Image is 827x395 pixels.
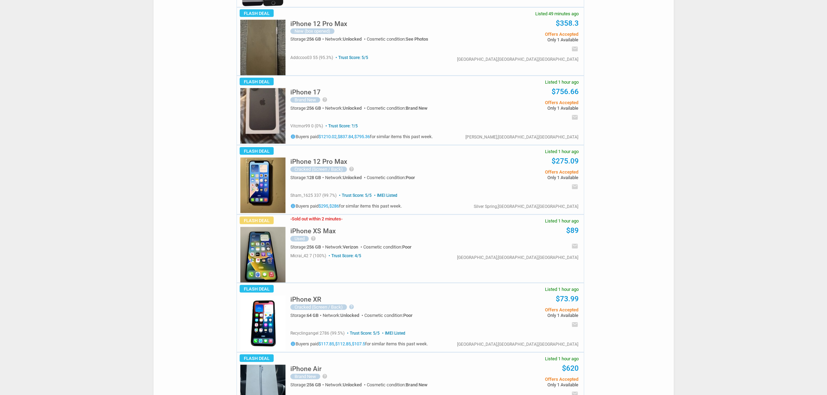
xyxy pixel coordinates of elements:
[545,80,579,84] span: Listed 1 hour ago
[290,365,322,372] h5: iPhone Air
[571,321,578,328] i: email
[354,134,370,140] a: $795.36
[545,219,579,223] span: Listed 1 hour ago
[535,11,579,16] span: Listed 49 minutes ago
[552,157,579,165] a: $275.09
[343,175,362,180] span: Unlocked
[474,204,578,209] div: Silver Spring,[GEOGRAPHIC_DATA],[GEOGRAPHIC_DATA]
[473,377,578,381] span: Offers Accepted
[290,158,347,165] h5: iPhone 12 Pro Max
[290,341,296,346] i: info
[367,383,428,387] div: Cosmetic condition:
[325,245,363,249] div: Network:
[457,57,578,61] div: [GEOGRAPHIC_DATA],[GEOGRAPHIC_DATA],[GEOGRAPHIC_DATA]
[290,203,402,209] h5: Buyers paid , for similar items this past week.
[556,19,579,27] a: $358.3
[290,20,347,27] h5: iPhone 12 Pro Max
[319,204,328,209] a: $295
[341,216,342,221] span: -
[240,285,274,293] span: Flash Deal
[457,342,578,346] div: [GEOGRAPHIC_DATA],[GEOGRAPHIC_DATA],[GEOGRAPHIC_DATA]
[290,296,321,303] h5: iPhone XR
[322,97,328,102] i: help
[290,313,323,318] div: Storage:
[457,255,578,260] div: [GEOGRAPHIC_DATA],[GEOGRAPHIC_DATA],[GEOGRAPHIC_DATA]
[290,37,325,41] div: Storage:
[322,373,328,379] i: help
[571,114,578,121] i: email
[290,229,336,234] a: iPhone XS Max
[311,236,316,241] i: help
[473,106,578,110] span: Only 1 Available
[307,36,321,42] span: 256 GB
[307,244,321,250] span: 256 GB
[290,236,309,242] div: Used
[290,331,345,336] span: recyclingangel 2786 (99.5%)
[290,253,326,258] span: micrai_42 7 (100%)
[290,134,296,139] i: info
[571,45,578,52] i: email
[566,226,579,235] a: $89
[290,304,347,310] div: Cracked (Screen / Back)
[290,367,322,372] a: iPhone Air
[290,167,347,172] div: Cracked (Screen / Back)
[406,106,428,111] span: Brand New
[473,37,578,42] span: Only 1 Available
[290,216,292,221] span: -
[343,244,358,250] span: Verizon
[343,382,362,387] span: Unlocked
[556,295,579,303] a: $73.99
[290,175,325,180] div: Storage:
[473,313,578,318] span: Only 1 Available
[552,87,579,96] a: $756.66
[338,134,353,140] a: $837.84
[352,342,365,347] a: $107.5
[402,244,412,250] span: Poor
[349,166,354,172] i: help
[240,227,286,283] img: s-l225.jpg
[334,55,368,60] span: Trust Score: 5/5
[545,287,579,292] span: Listed 1 hour ago
[290,383,325,387] div: Storage:
[290,374,320,379] div: Brand New
[325,383,367,387] div: Network:
[290,28,334,34] div: New (box opened)
[473,100,578,105] span: Offers Accepted
[240,158,286,213] img: s-l225.jpg
[240,295,286,351] img: s-l225.jpg
[290,341,428,346] h5: Buyers paid , , for similar items this past week.
[290,193,337,198] span: sham_1625 337 (99.7%)
[240,217,274,224] span: Flash Deal
[290,90,321,95] a: iPhone 17
[364,313,413,318] div: Cosmetic condition:
[307,382,321,387] span: 256 GB
[290,160,347,165] a: iPhone 12 Pro Max
[325,106,367,110] div: Network:
[406,175,415,180] span: Poor
[319,134,337,140] a: $1210.02
[240,20,286,75] img: s-l225.jpg
[373,193,397,198] span: IMEI Listed
[307,313,319,318] span: 64 GB
[323,313,364,318] div: Network:
[473,383,578,387] span: Only 1 Available
[290,228,336,234] h5: iPhone XS Max
[545,149,579,154] span: Listed 1 hour ago
[571,183,578,190] i: email
[465,135,578,139] div: [PERSON_NAME],[GEOGRAPHIC_DATA],[GEOGRAPHIC_DATA]
[367,37,428,41] div: Cosmetic condition:
[571,243,578,250] i: email
[329,204,339,209] a: $286
[290,245,325,249] div: Storage:
[346,331,380,336] span: Trust Score: 5/5
[473,170,578,174] span: Offers Accepted
[367,106,428,110] div: Cosmetic condition:
[290,297,321,303] a: iPhone XR
[240,88,286,144] img: s-l225.jpg
[363,245,412,249] div: Cosmetic condition:
[240,9,274,17] span: Flash Deal
[381,331,405,336] span: IMEI Listed
[290,217,342,221] h3: Sold out within 2 minutes
[335,342,351,347] a: $112.85
[319,342,334,347] a: $117.85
